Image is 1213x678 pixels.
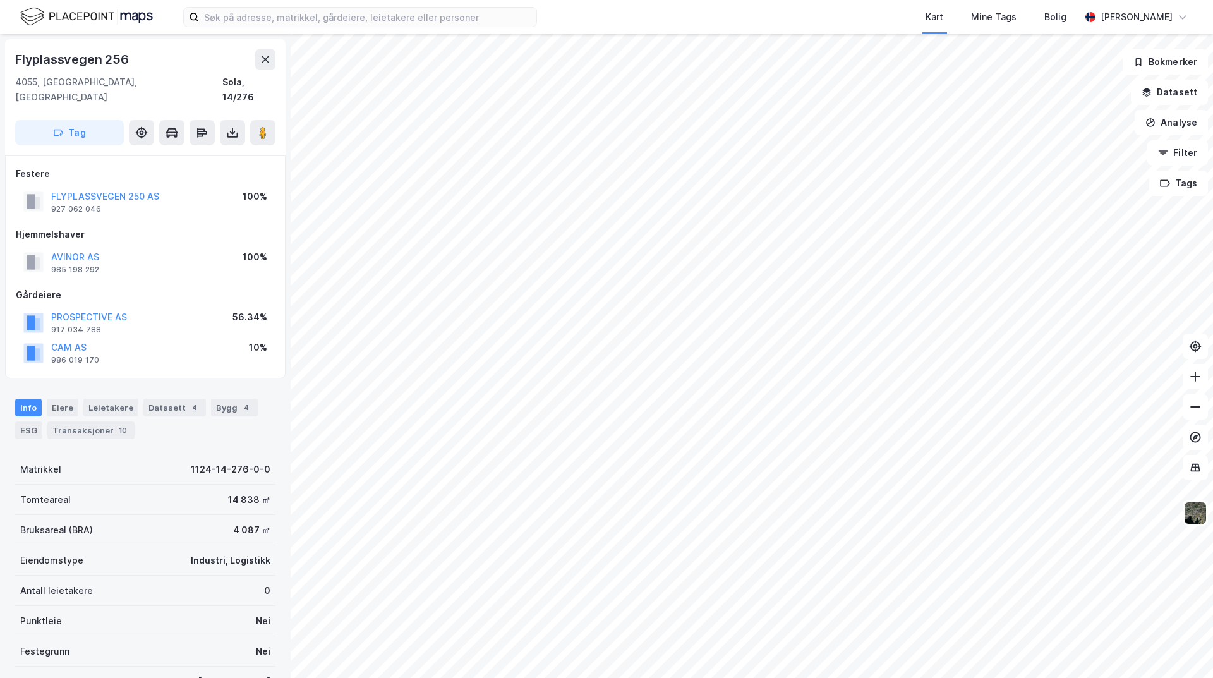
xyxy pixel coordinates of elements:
[83,399,138,416] div: Leietakere
[211,399,258,416] div: Bygg
[15,49,131,70] div: Flyplassvegen 256
[243,250,267,265] div: 100%
[20,614,62,629] div: Punktleie
[47,399,78,416] div: Eiere
[51,204,101,214] div: 927 062 046
[143,399,206,416] div: Datasett
[971,9,1017,25] div: Mine Tags
[51,265,99,275] div: 985 198 292
[15,120,124,145] button: Tag
[232,310,267,325] div: 56.34%
[1123,49,1208,75] button: Bokmerker
[188,401,201,414] div: 4
[20,583,93,598] div: Antall leietakere
[20,644,69,659] div: Festegrunn
[222,75,275,105] div: Sola, 14/276
[1135,110,1208,135] button: Analyse
[1150,617,1213,678] iframe: Chat Widget
[15,399,42,416] div: Info
[256,644,270,659] div: Nei
[228,492,270,507] div: 14 838 ㎡
[20,553,83,568] div: Eiendomstype
[191,462,270,477] div: 1124-14-276-0-0
[51,325,101,335] div: 917 034 788
[15,421,42,439] div: ESG
[47,421,135,439] div: Transaksjoner
[20,462,61,477] div: Matrikkel
[16,227,275,242] div: Hjemmelshaver
[256,614,270,629] div: Nei
[926,9,943,25] div: Kart
[16,166,275,181] div: Festere
[1183,501,1207,525] img: 9k=
[191,553,270,568] div: Industri, Logistikk
[20,523,93,538] div: Bruksareal (BRA)
[199,8,536,27] input: Søk på adresse, matrikkel, gårdeiere, leietakere eller personer
[233,523,270,538] div: 4 087 ㎡
[15,75,222,105] div: 4055, [GEOGRAPHIC_DATA], [GEOGRAPHIC_DATA]
[1147,140,1208,166] button: Filter
[20,6,153,28] img: logo.f888ab2527a4732fd821a326f86c7f29.svg
[1044,9,1066,25] div: Bolig
[240,401,253,414] div: 4
[249,340,267,355] div: 10%
[1131,80,1208,105] button: Datasett
[20,492,71,507] div: Tomteareal
[1150,617,1213,678] div: Kontrollprogram for chat
[116,424,130,437] div: 10
[16,288,275,303] div: Gårdeiere
[264,583,270,598] div: 0
[1101,9,1173,25] div: [PERSON_NAME]
[1149,171,1208,196] button: Tags
[51,355,99,365] div: 986 019 170
[243,189,267,204] div: 100%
